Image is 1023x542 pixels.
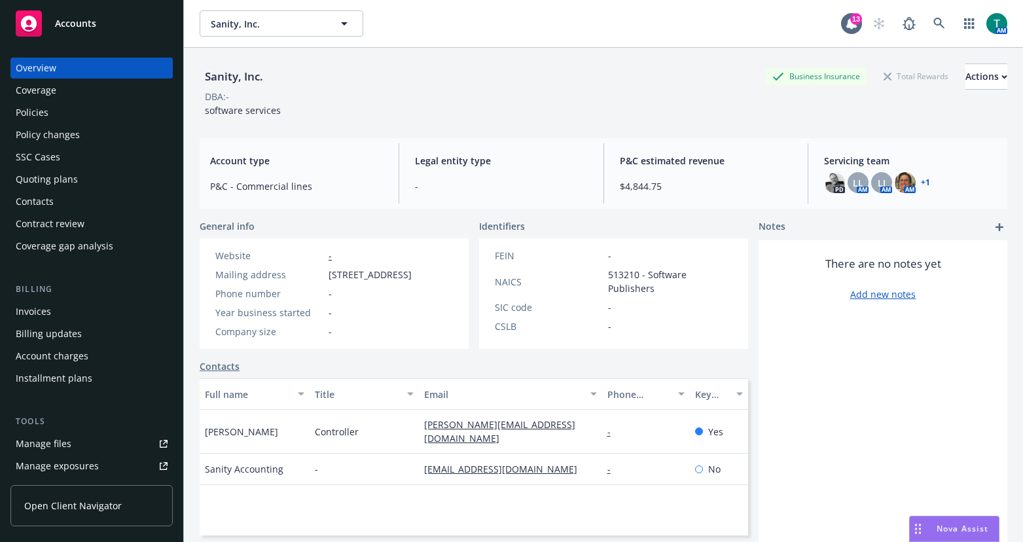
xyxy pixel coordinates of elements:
[10,80,173,101] a: Coverage
[200,359,240,373] a: Contacts
[877,68,955,84] div: Total Rewards
[205,104,281,117] span: software services
[495,249,603,262] div: FEIN
[602,378,690,410] button: Phone number
[10,456,173,477] a: Manage exposures
[16,169,78,190] div: Quoting plans
[205,388,290,401] div: Full name
[608,300,611,314] span: -
[853,176,863,190] span: LL
[866,10,892,37] a: Start snowing
[10,58,173,79] a: Overview
[16,213,84,234] div: Contract review
[215,287,323,300] div: Phone number
[424,388,582,401] div: Email
[211,17,324,31] span: Sanity, Inc.
[200,10,363,37] button: Sanity, Inc.
[210,179,383,193] span: P&C - Commercial lines
[909,516,999,542] button: Nova Assist
[10,213,173,234] a: Contract review
[415,154,588,168] span: Legal entity type
[205,425,278,439] span: [PERSON_NAME]
[315,462,318,476] span: -
[215,268,323,281] div: Mailing address
[10,415,173,428] div: Tools
[10,433,173,454] a: Manage files
[824,172,845,193] img: photo
[10,283,173,296] div: Billing
[965,63,1007,90] button: Actions
[878,176,886,190] span: LI
[965,64,1007,89] div: Actions
[10,5,173,42] a: Accounts
[10,169,173,190] a: Quoting plans
[16,124,80,145] div: Policy changes
[690,378,748,410] button: Key contact
[10,323,173,344] a: Billing updates
[921,179,930,187] a: +1
[16,301,51,322] div: Invoices
[10,236,173,257] a: Coverage gap analysis
[10,346,173,367] a: Account charges
[986,13,1007,34] img: photo
[329,287,332,300] span: -
[759,219,785,235] span: Notes
[205,90,229,103] div: DBA: -
[608,268,732,295] span: 513210 - Software Publishers
[479,219,525,233] span: Identifiers
[200,68,268,85] div: Sanity, Inc.
[708,462,721,476] span: No
[10,368,173,389] a: Installment plans
[16,368,92,389] div: Installment plans
[24,499,122,513] span: Open Client Navigator
[424,463,588,475] a: [EMAIL_ADDRESS][DOMAIN_NAME]
[315,425,359,439] span: Controller
[329,249,332,262] a: -
[10,102,173,123] a: Policies
[215,325,323,338] div: Company size
[16,236,113,257] div: Coverage gap analysis
[620,179,793,193] span: $4,844.75
[16,191,54,212] div: Contacts
[495,300,603,314] div: SIC code
[16,147,60,168] div: SSC Cases
[495,275,603,289] div: NAICS
[992,219,1007,235] a: add
[16,80,56,101] div: Coverage
[937,523,988,534] span: Nova Assist
[10,147,173,168] a: SSC Cases
[896,10,922,37] a: Report a Bug
[607,463,621,475] a: -
[620,154,793,168] span: P&C estimated revenue
[608,319,611,333] span: -
[205,462,283,476] span: Sanity Accounting
[825,256,941,272] span: There are no notes yet
[55,18,96,29] span: Accounts
[926,10,952,37] a: Search
[10,191,173,212] a: Contacts
[415,179,588,193] span: -
[850,13,862,25] div: 13
[16,58,56,79] div: Overview
[495,319,603,333] div: CSLB
[16,346,88,367] div: Account charges
[695,388,728,401] div: Key contact
[16,323,82,344] div: Billing updates
[766,68,867,84] div: Business Insurance
[200,219,255,233] span: General info
[210,154,383,168] span: Account type
[200,378,310,410] button: Full name
[329,268,412,281] span: [STREET_ADDRESS]
[850,287,916,301] a: Add new notes
[215,249,323,262] div: Website
[607,388,670,401] div: Phone number
[419,378,601,410] button: Email
[215,306,323,319] div: Year business started
[708,425,723,439] span: Yes
[310,378,420,410] button: Title
[607,425,621,438] a: -
[608,249,611,262] span: -
[315,388,400,401] div: Title
[329,325,332,338] span: -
